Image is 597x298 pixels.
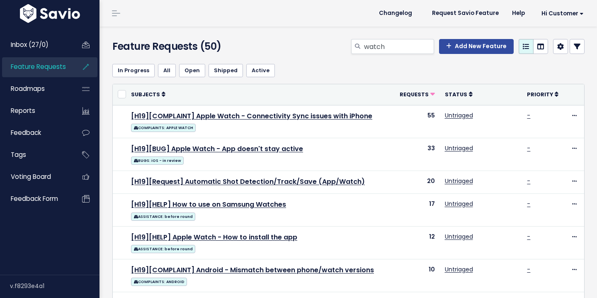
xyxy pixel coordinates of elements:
[400,91,429,98] span: Requests
[445,265,473,274] a: Untriaged
[11,40,49,49] span: Inbox (27/0)
[11,150,26,159] span: Tags
[425,7,505,20] a: Request Savio Feature
[11,106,35,115] span: Reports
[527,91,553,98] span: Priority
[131,276,187,286] a: COMPLAINTS: ANDROID
[527,265,530,274] a: -
[131,177,365,186] a: [H19][Request] Automatic Shot Detection/Track/Save (App/Watch)
[10,275,99,297] div: v.f8293e4a1
[445,144,473,152] a: Untriaged
[392,193,439,226] td: 17
[379,10,412,16] span: Changelog
[209,64,243,77] a: Shipped
[131,156,184,165] span: BUGS: iOS - in review
[131,243,195,254] a: ASSISTANCE: before round
[400,90,435,98] a: Requests
[131,111,372,121] a: [H19][COMPLAINT] Apple Watch - Connectivity Sync issues with iPhone
[131,278,187,286] span: COMPLAINTS: ANDROID
[131,122,196,132] a: COMPLAINTS: APPLE WATCH
[11,128,41,137] span: Feedback
[392,226,439,259] td: 12
[131,211,195,221] a: ASSISTANCE: before round
[18,4,82,23] img: logo-white.9d6f32f41409.svg
[158,64,176,77] a: All
[112,64,155,77] a: In Progress
[445,232,473,241] a: Untriaged
[392,138,439,171] td: 33
[2,35,69,54] a: Inbox (27/0)
[2,101,69,120] a: Reports
[363,39,434,54] input: Search features...
[131,213,195,221] span: ASSISTANCE: before round
[2,167,69,186] a: Voting Board
[246,64,275,77] a: Active
[131,200,286,209] a: [H19][HELP] How to use on Samsung Watches
[527,111,530,120] a: -
[392,259,439,292] td: 10
[11,194,58,203] span: Feedback form
[2,79,69,98] a: Roadmaps
[527,90,558,98] a: Priority
[527,232,530,241] a: -
[527,144,530,152] a: -
[445,200,473,208] a: Untriaged
[131,265,374,275] a: [H19][COMPLAINT] Android - Mismatch between phone/watch versions
[131,91,160,98] span: Subjects
[527,177,530,185] a: -
[11,84,45,93] span: Roadmaps
[112,64,585,77] ul: Filter feature requests
[439,39,514,54] a: Add New Feature
[445,111,473,120] a: Untriaged
[131,124,196,132] span: COMPLAINTS: APPLE WATCH
[131,144,303,154] a: [H19][BUG] Apple Watch - App doesn't stay active
[131,90,165,98] a: Subjects
[531,7,590,20] a: Hi Customer
[11,172,51,181] span: Voting Board
[112,39,262,54] h4: Feature Requests (50)
[541,10,584,17] span: Hi Customer
[445,90,473,98] a: Status
[2,57,69,76] a: Feature Requests
[11,62,66,71] span: Feature Requests
[392,105,439,138] td: 55
[2,189,69,208] a: Feedback form
[527,200,530,208] a: -
[131,232,297,242] a: [H19][HELP] Apple Watch - How to install the app
[2,145,69,164] a: Tags
[131,155,184,165] a: BUGS: iOS - in review
[179,64,205,77] a: Open
[445,91,467,98] span: Status
[131,245,195,253] span: ASSISTANCE: before round
[392,171,439,193] td: 20
[505,7,531,20] a: Help
[445,177,473,185] a: Untriaged
[2,123,69,142] a: Feedback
